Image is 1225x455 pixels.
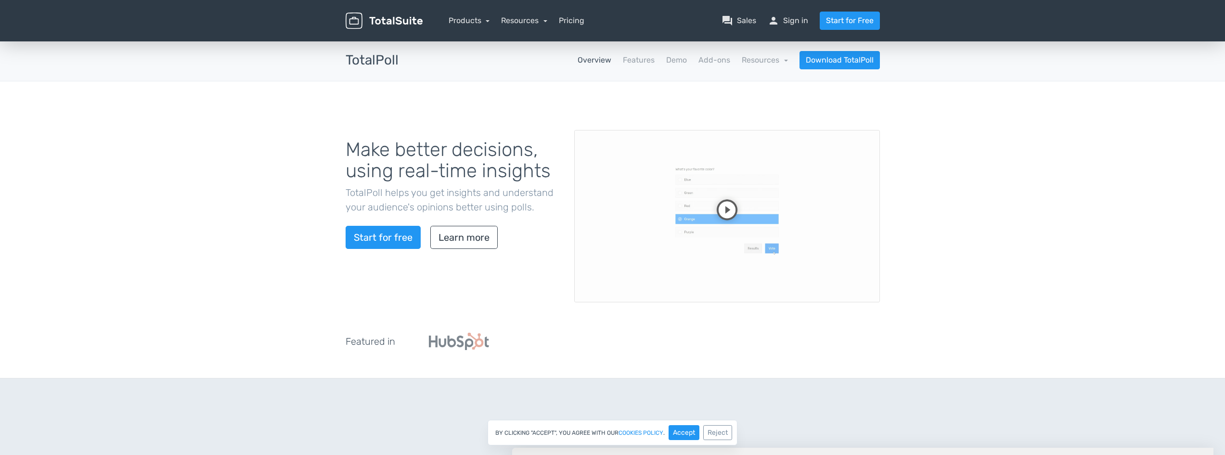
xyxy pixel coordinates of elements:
[669,425,699,440] button: Accept
[703,425,732,440] button: Reject
[768,15,808,26] a: personSign in
[346,185,560,214] p: TotalPoll helps you get insights and understand your audience's opinions better using polls.
[666,54,687,66] a: Demo
[346,336,395,347] h5: Featured in
[346,53,399,68] h3: TotalPoll
[488,420,737,445] div: By clicking "Accept", you agree with our .
[346,226,421,249] a: Start for free
[429,333,489,350] img: Hubspot
[559,15,584,26] a: Pricing
[346,13,423,29] img: TotalSuite for WordPress
[501,16,547,25] a: Resources
[346,139,560,182] h1: Make better decisions, using real-time insights
[722,15,756,26] a: question_answerSales
[698,54,730,66] a: Add-ons
[578,54,611,66] a: Overview
[619,430,663,436] a: cookies policy
[449,16,490,25] a: Products
[430,226,498,249] a: Learn more
[623,54,655,66] a: Features
[742,55,788,65] a: Resources
[768,15,779,26] span: person
[820,12,880,30] a: Start for Free
[799,51,880,69] a: Download TotalPoll
[722,15,733,26] span: question_answer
